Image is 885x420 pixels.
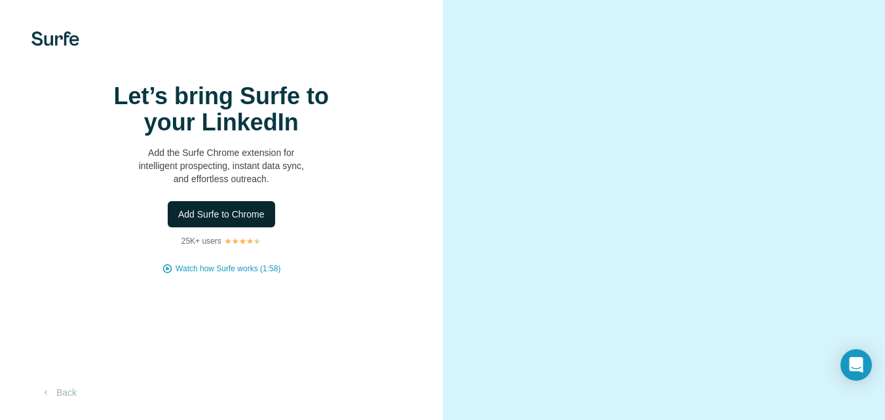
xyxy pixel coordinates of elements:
div: Open Intercom Messenger [840,349,872,381]
button: Add Surfe to Chrome [168,201,275,227]
p: 25K+ users [181,235,221,247]
img: Rating Stars [224,237,261,245]
h1: Let’s bring Surfe to your LinkedIn [90,83,352,136]
p: Add the Surfe Chrome extension for intelligent prospecting, instant data sync, and effortless out... [90,146,352,185]
button: Back [31,381,86,404]
button: Watch how Surfe works (1:58) [176,263,280,275]
span: Add Surfe to Chrome [178,208,265,221]
img: Surfe's logo [31,31,79,46]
